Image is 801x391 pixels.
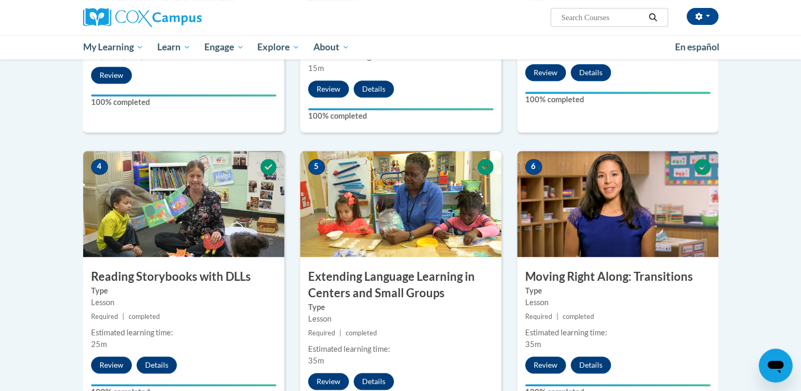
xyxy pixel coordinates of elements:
button: Details [354,373,394,390]
img: Cox Campus [83,8,202,27]
button: Review [91,357,132,374]
span: Required [525,313,552,321]
span: My Learning [83,41,143,54]
label: 100% completed [308,110,493,122]
a: Cox Campus [83,8,284,27]
span: | [122,313,124,321]
div: Main menu [67,35,734,59]
span: completed [346,329,377,337]
label: 100% completed [525,94,710,105]
span: 35m [308,356,324,365]
label: Type [525,285,710,297]
span: Required [91,313,118,321]
button: Review [308,373,349,390]
div: Estimated learning time: [308,343,493,355]
div: Your progress [91,94,276,96]
span: completed [129,313,160,321]
span: 5 [308,159,325,175]
div: Your progress [525,92,710,94]
div: Estimated learning time: [525,327,710,339]
div: Lesson [91,297,276,308]
span: Engage [204,41,244,54]
button: Search [645,11,661,24]
div: Your progress [525,384,710,386]
button: Details [137,357,177,374]
div: Lesson [308,313,493,325]
iframe: Button to launch messaging window [759,349,793,383]
button: Review [91,67,132,84]
span: Learn [157,41,191,54]
label: 100% completed [91,96,276,108]
div: Estimated learning time: [91,327,276,339]
a: En español [668,36,726,58]
span: Explore [257,41,300,54]
a: About [307,35,356,59]
button: Review [308,81,349,97]
button: Account Settings [687,8,718,25]
div: Lesson [525,297,710,308]
div: Your progress [308,108,493,110]
span: | [556,313,559,321]
input: Search Courses [560,11,645,24]
span: En español [675,41,719,52]
span: | [339,329,341,337]
h3: Moving Right Along: Transitions [517,269,718,285]
span: completed [563,313,594,321]
a: Engage [197,35,251,59]
img: Course Image [517,151,718,257]
button: Review [525,64,566,81]
span: About [313,41,349,54]
a: My Learning [76,35,151,59]
label: Type [308,301,493,313]
div: Your progress [91,384,276,386]
span: 25m [91,340,107,349]
span: 4 [91,159,108,175]
button: Details [571,64,611,81]
img: Course Image [83,151,284,257]
h3: Reading Storybooks with DLLs [83,269,284,285]
span: 15m [308,64,324,73]
a: Learn [150,35,197,59]
img: Course Image [300,151,501,257]
button: Details [571,357,611,374]
button: Review [525,357,566,374]
span: 6 [525,159,542,175]
label: Type [91,285,276,297]
h3: Extending Language Learning in Centers and Small Groups [300,269,501,301]
span: 35m [525,340,541,349]
span: Required [308,329,335,337]
a: Explore [250,35,307,59]
button: Details [354,81,394,97]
